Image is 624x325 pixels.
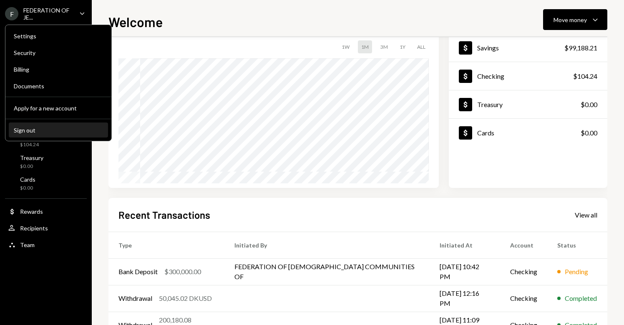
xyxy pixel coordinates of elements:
a: Treasury$0.00 [5,152,87,172]
th: Initiated At [430,232,500,258]
div: Billing [14,66,103,73]
div: Settings [14,32,103,40]
button: Sign out [9,123,108,138]
a: Billing [9,62,108,77]
div: Bank Deposit [118,267,158,277]
a: Cards$0.00 [5,173,87,193]
div: 1W [338,40,353,53]
a: Settings [9,28,108,43]
div: $104.24 [20,141,45,148]
div: Documents [14,82,103,90]
div: Apply for a new account [14,105,103,112]
button: Apply for a new account [9,101,108,116]
a: Cards$0.00 [449,119,607,147]
th: Account [500,232,547,258]
h2: Recent Transactions [118,208,210,222]
td: FEDERATION OF [DEMOGRAPHIC_DATA] COMMUNITIES OF [224,258,430,285]
div: Team [20,241,35,248]
div: Security [14,49,103,56]
div: 3M [377,40,391,53]
div: $99,188.21 [564,43,597,53]
div: $0.00 [581,100,597,110]
div: $300,000.00 [164,267,201,277]
div: Sign out [14,127,103,134]
div: Completed [565,293,597,303]
a: Savings$99,188.21 [449,34,607,62]
a: Team [5,237,87,252]
div: Withdrawal [118,293,152,303]
div: Savings [477,44,499,52]
div: Treasury [477,100,503,108]
div: $104.24 [573,71,597,81]
div: Pending [565,267,588,277]
div: 1Y [396,40,409,53]
div: Move money [554,15,587,24]
div: F [5,7,18,20]
a: Documents [9,78,108,93]
td: [DATE] 12:16 PM [430,285,500,312]
div: FEDERATION OF JE... [23,7,73,21]
div: ALL [414,40,429,53]
button: Move money [543,9,607,30]
div: Cards [477,129,494,137]
a: View all [575,210,597,219]
th: Type [108,232,224,258]
div: Rewards [20,208,43,215]
th: Initiated By [224,232,430,258]
a: Treasury$0.00 [449,90,607,118]
div: Cards [20,176,35,183]
a: Recipients [5,220,87,235]
div: $0.00 [20,163,43,170]
div: $0.00 [20,185,35,192]
div: 50,045.02 DKUSD [159,293,212,303]
a: Checking$104.24 [449,62,607,90]
td: Checking [500,285,547,312]
h1: Welcome [108,13,163,30]
div: 1M [358,40,372,53]
div: $0.00 [581,128,597,138]
div: Treasury [20,154,43,161]
a: Rewards [5,204,87,219]
div: Recipients [20,225,48,232]
div: Checking [477,72,504,80]
div: View all [575,211,597,219]
a: Security [9,45,108,60]
td: Checking [500,258,547,285]
th: Status [547,232,607,258]
td: [DATE] 10:42 PM [430,258,500,285]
